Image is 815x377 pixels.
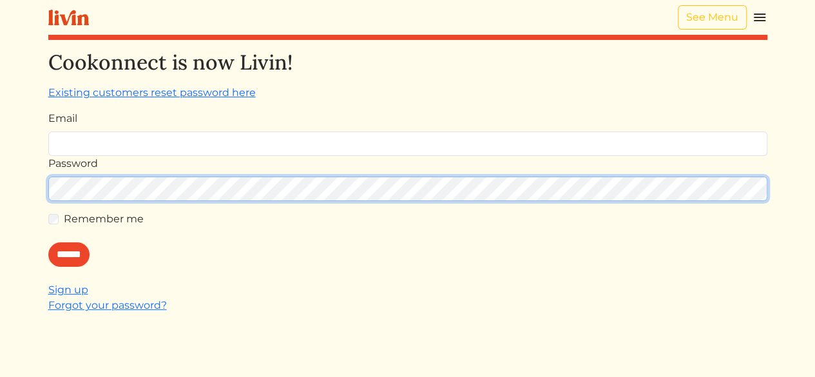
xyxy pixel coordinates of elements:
label: Password [48,156,98,171]
img: livin-logo-a0d97d1a881af30f6274990eb6222085a2533c92bbd1e4f22c21b4f0d0e3210c.svg [48,10,89,26]
a: See Menu [678,5,747,30]
label: Remember me [64,211,144,227]
h2: Cookonnect is now Livin! [48,50,767,75]
a: Forgot your password? [48,299,167,311]
label: Email [48,111,77,126]
a: Sign up [48,284,88,296]
img: menu_hamburger-cb6d353cf0ecd9f46ceae1c99ecbeb4a00e71ca567a856bd81f57e9d8c17bb26.svg [752,10,767,25]
a: Existing customers reset password here [48,86,256,99]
